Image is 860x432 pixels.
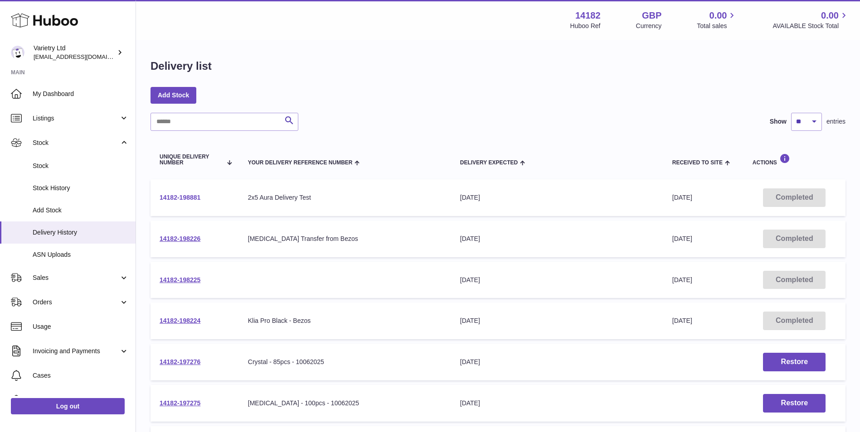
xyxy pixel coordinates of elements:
button: Restore [763,394,826,413]
div: Klia Pro Black - Bezos [248,317,442,325]
span: AVAILABLE Stock Total [773,22,849,30]
span: [DATE] [672,276,692,283]
div: Varietry Ltd [34,44,115,61]
span: entries [826,117,845,126]
span: Usage [33,322,129,331]
span: Listings [33,114,119,123]
a: 0.00 Total sales [697,10,737,30]
span: [DATE] [672,235,692,242]
span: [DATE] [672,194,692,201]
span: Delivery History [33,228,129,237]
div: [DATE] [460,193,654,202]
strong: 14182 [575,10,601,22]
span: ASN Uploads [33,250,129,259]
span: Sales [33,274,119,282]
a: 14182-197275 [160,399,200,407]
span: Unique Delivery Number [160,154,222,166]
span: Received to Site [672,160,723,166]
div: [DATE] [460,399,654,408]
span: Delivery Expected [460,160,518,166]
span: 0.00 [821,10,839,22]
div: [DATE] [460,276,654,284]
a: 0.00 AVAILABLE Stock Total [773,10,849,30]
span: Invoicing and Payments [33,347,119,355]
span: My Dashboard [33,90,129,98]
div: Actions [753,154,836,166]
a: Add Stock [151,87,196,103]
span: Total sales [697,22,737,30]
label: Show [770,117,787,126]
a: 14182-197276 [160,358,200,365]
span: Orders [33,298,119,307]
div: Currency [636,22,662,30]
div: Huboo Ref [570,22,601,30]
div: Crystal - 85pcs - 10062025 [248,358,442,366]
span: Add Stock [33,206,129,215]
a: 14182-198224 [160,317,200,324]
img: internalAdmin-14182@internal.huboo.com [11,46,24,59]
span: Stock History [33,184,129,192]
a: 14182-198225 [160,276,200,283]
a: 14182-198226 [160,235,200,242]
strong: GBP [642,10,661,22]
span: [EMAIL_ADDRESS][DOMAIN_NAME] [34,53,133,60]
div: [DATE] [460,235,654,243]
a: Log out [11,398,125,414]
span: Stock [33,139,119,147]
span: Stock [33,162,129,170]
span: Cases [33,371,129,380]
div: [MEDICAL_DATA] Transfer from Bezos [248,235,442,243]
div: [MEDICAL_DATA] - 100pcs - 10062025 [248,399,442,408]
span: Your Delivery Reference Number [248,160,353,166]
button: Restore [763,353,826,371]
a: 14182-198881 [160,194,200,201]
div: [DATE] [460,317,654,325]
span: [DATE] [672,317,692,324]
span: 0.00 [709,10,727,22]
div: [DATE] [460,358,654,366]
div: 2x5 Aura Delivery Test [248,193,442,202]
h1: Delivery list [151,59,212,73]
